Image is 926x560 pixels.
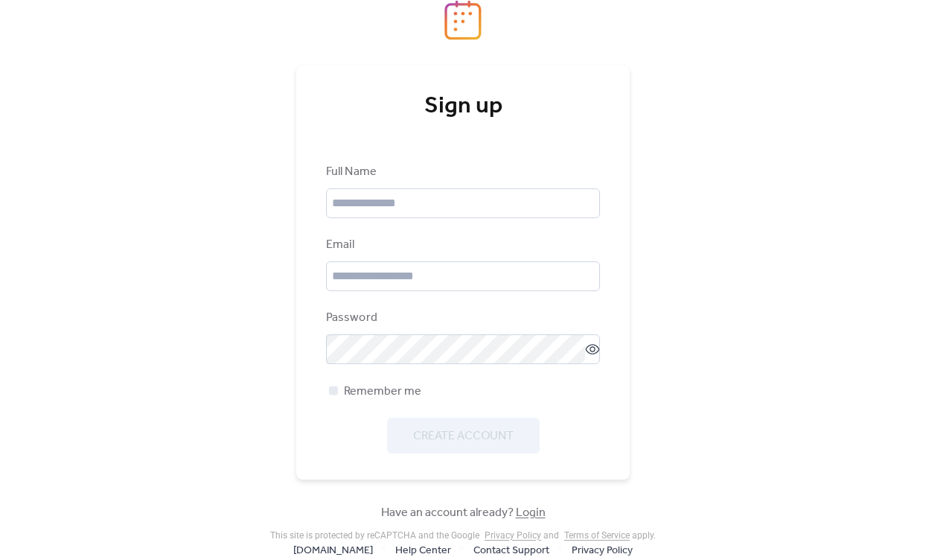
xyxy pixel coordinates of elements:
a: Privacy Policy [485,530,541,541]
a: Terms of Service [564,530,630,541]
div: Full Name [326,163,597,181]
span: Privacy Policy [572,542,633,560]
span: Have an account already? [381,504,546,522]
div: Password [326,309,597,327]
span: Help Center [395,542,451,560]
a: Privacy Policy [572,541,633,559]
a: [DOMAIN_NAME] [293,541,373,559]
span: [DOMAIN_NAME] [293,542,373,560]
div: This site is protected by reCAPTCHA and the Google and apply . [270,530,656,541]
a: Help Center [395,541,451,559]
span: Contact Support [473,542,549,560]
span: Remember me [344,383,421,401]
a: Contact Support [473,541,549,559]
div: Sign up [326,92,600,121]
div: Email [326,236,597,254]
a: Login [516,501,546,524]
